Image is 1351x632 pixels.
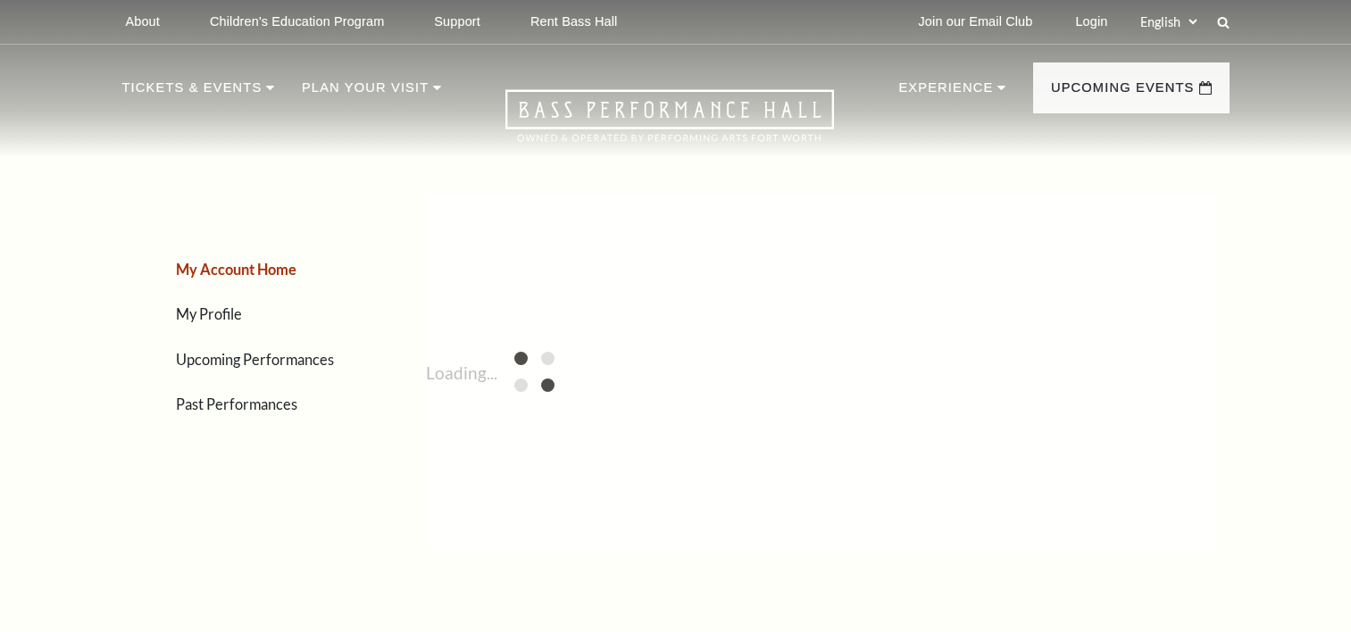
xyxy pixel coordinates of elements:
[176,351,334,368] a: Upcoming Performances
[898,77,993,109] p: Experience
[176,261,296,278] a: My Account Home
[1137,13,1200,30] select: Select:
[302,77,429,109] p: Plan Your Visit
[530,14,618,29] p: Rent Bass Hall
[176,305,242,322] a: My Profile
[176,395,297,412] a: Past Performances
[122,77,263,109] p: Tickets & Events
[210,14,384,29] p: Children's Education Program
[1051,77,1195,109] p: Upcoming Events
[434,14,480,29] p: Support
[126,14,160,29] p: About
